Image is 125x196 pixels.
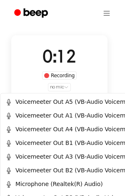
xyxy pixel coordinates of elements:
div: Microphone (Realtek(R) Audio) [5,180,103,189]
